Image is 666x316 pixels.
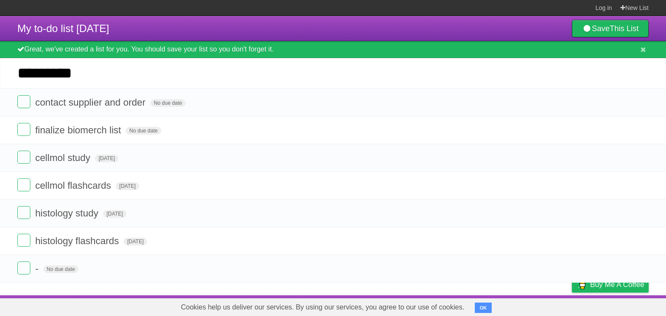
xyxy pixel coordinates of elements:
[17,234,30,247] label: Done
[572,20,649,37] a: SaveThis List
[531,297,550,314] a: Terms
[17,123,30,136] label: Done
[172,299,473,316] span: Cookies help us deliver our services. By using our services, you agree to our use of cookies.
[35,208,101,219] span: histology study
[576,277,588,292] img: Buy me a coffee
[590,277,644,292] span: Buy me a coffee
[116,182,139,190] span: [DATE]
[485,297,520,314] a: Developers
[572,277,649,293] a: Buy me a coffee
[150,99,186,107] span: No due date
[17,23,109,34] span: My to-do list [DATE]
[35,235,121,246] span: histology flashcards
[35,125,123,135] span: finalize biomerch list
[457,297,475,314] a: About
[124,238,147,245] span: [DATE]
[561,297,583,314] a: Privacy
[35,180,113,191] span: cellmol flashcards
[610,24,639,33] b: This List
[17,178,30,191] label: Done
[17,206,30,219] label: Done
[103,210,127,218] span: [DATE]
[17,151,30,164] label: Done
[35,152,92,163] span: cellmol study
[475,303,492,313] button: OK
[126,127,161,135] span: No due date
[35,263,40,274] span: -
[95,155,118,162] span: [DATE]
[35,97,147,108] span: contact supplier and order
[43,265,78,273] span: No due date
[594,297,649,314] a: Suggest a feature
[17,95,30,108] label: Done
[17,261,30,274] label: Done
